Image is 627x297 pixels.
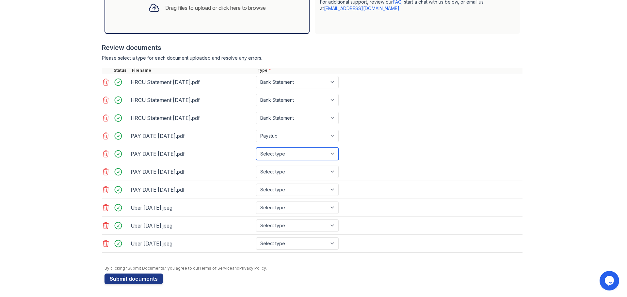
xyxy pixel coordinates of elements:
[256,68,522,73] div: Type
[102,43,522,52] div: Review documents
[131,238,253,249] div: Uber [DATE].jpeg
[131,68,256,73] div: Filename
[199,266,232,271] a: Terms of Service
[131,113,253,123] div: HRCU Statement [DATE].pdf
[102,55,522,61] div: Please select a type for each document uploaded and resolve any errors.
[104,266,522,271] div: By clicking "Submit Documents," you agree to our and
[239,266,267,271] a: Privacy Policy.
[131,149,253,159] div: PAY DATE [DATE].pdf
[104,274,163,284] button: Submit documents
[324,6,399,11] a: [EMAIL_ADDRESS][DOMAIN_NAME]
[165,4,266,12] div: Drag files to upload or click here to browse
[131,95,253,105] div: HRCU Statement [DATE].pdf
[131,185,253,195] div: PAY DATE [DATE].pdf
[131,167,253,177] div: PAY DATE [DATE].pdf
[131,220,253,231] div: Uber [DATE].jpeg
[600,271,620,290] iframe: chat widget
[131,131,253,141] div: PAY DATE [DATE].pdf
[131,77,253,87] div: HRCU Statement [DATE].pdf
[112,68,131,73] div: Status
[131,202,253,213] div: Uber [DATE].jpeg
